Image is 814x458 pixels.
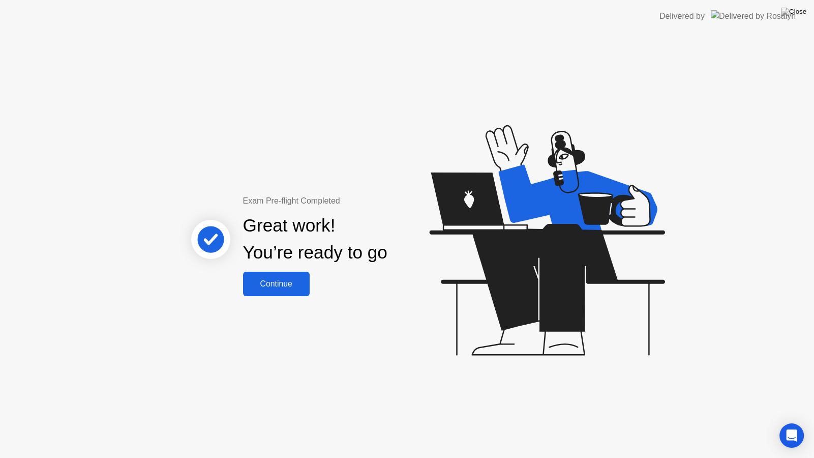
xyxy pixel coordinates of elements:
[659,10,705,22] div: Delivered by
[711,10,796,22] img: Delivered by Rosalyn
[781,8,806,16] img: Close
[243,212,387,266] div: Great work! You’re ready to go
[779,423,804,448] div: Open Intercom Messenger
[243,195,453,207] div: Exam Pre-flight Completed
[243,272,310,296] button: Continue
[246,279,307,289] div: Continue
